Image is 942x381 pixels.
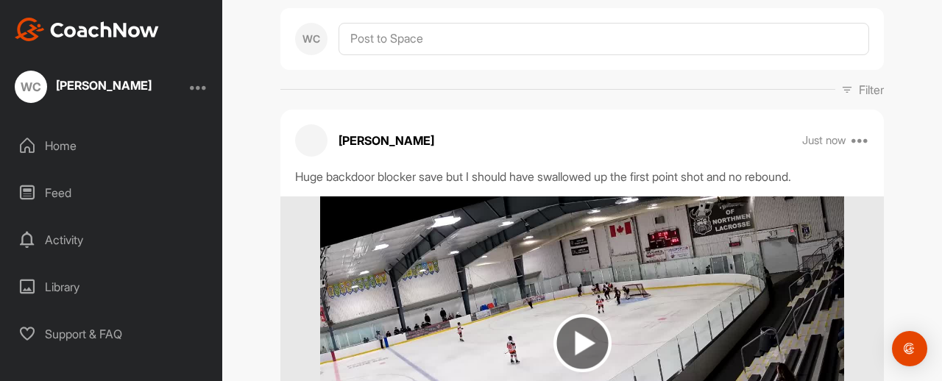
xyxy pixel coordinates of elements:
[15,71,47,103] div: WC
[553,314,612,372] img: play
[8,127,216,164] div: Home
[8,316,216,352] div: Support & FAQ
[295,23,327,55] div: WC
[802,133,846,148] p: Just now
[295,168,869,185] div: Huge backdoor blocker save but I should have swallowed up the first point shot and no rebound.
[892,331,927,366] div: Open Intercom Messenger
[8,174,216,211] div: Feed
[15,18,159,41] img: CoachNow
[339,132,434,149] p: [PERSON_NAME]
[8,268,216,305] div: Library
[56,79,152,91] div: [PERSON_NAME]
[859,81,884,99] p: Filter
[8,221,216,258] div: Activity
